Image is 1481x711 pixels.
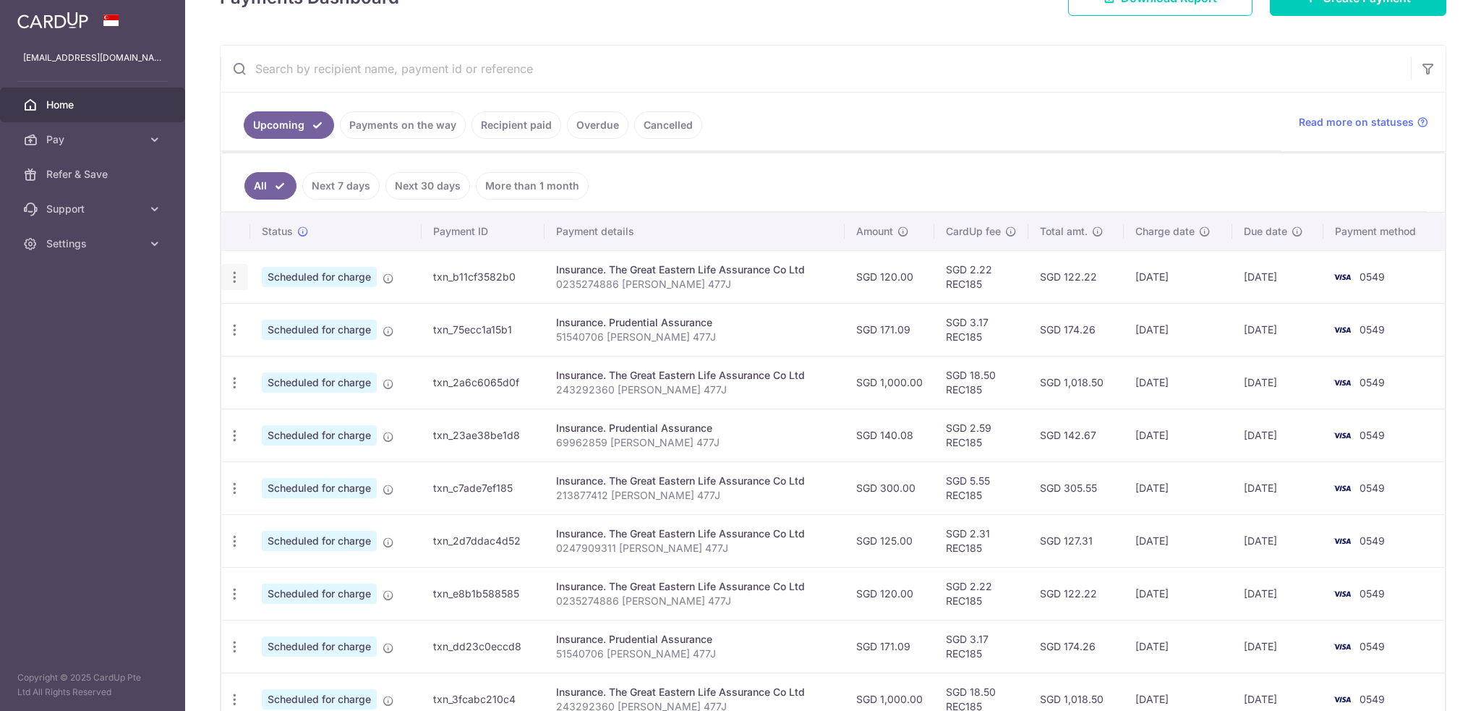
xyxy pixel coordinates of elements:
[221,46,1411,92] input: Search by recipient name, payment id or reference
[422,250,545,303] td: txn_b11cf3582b0
[1232,461,1323,514] td: [DATE]
[845,514,934,567] td: SGD 125.00
[556,474,833,488] div: Insurance. The Great Eastern Life Assurance Co Ltd
[262,267,377,287] span: Scheduled for charge
[1360,376,1385,388] span: 0549
[1028,409,1124,461] td: SGD 142.67
[1124,356,1232,409] td: [DATE]
[1135,224,1195,239] span: Charge date
[1328,321,1357,339] img: Bank Card
[1360,271,1385,283] span: 0549
[934,514,1028,567] td: SGD 2.31 REC185
[567,111,628,139] a: Overdue
[1124,303,1232,356] td: [DATE]
[46,98,142,112] span: Home
[556,541,833,555] p: 0247909311 [PERSON_NAME] 477J
[23,51,162,65] p: [EMAIL_ADDRESS][DOMAIN_NAME]
[422,514,545,567] td: txn_2d7ddac4d52
[556,368,833,383] div: Insurance. The Great Eastern Life Assurance Co Ltd
[556,632,833,647] div: Insurance. Prudential Assurance
[1124,461,1232,514] td: [DATE]
[556,685,833,699] div: Insurance. The Great Eastern Life Assurance Co Ltd
[1360,587,1385,600] span: 0549
[262,531,377,551] span: Scheduled for charge
[1360,640,1385,652] span: 0549
[1028,356,1124,409] td: SGD 1,018.50
[556,594,833,608] p: 0235274886 [PERSON_NAME] 477J
[422,409,545,461] td: txn_23ae38be1d8
[302,172,380,200] a: Next 7 days
[476,172,589,200] a: More than 1 month
[1028,567,1124,620] td: SGD 122.22
[556,330,833,344] p: 51540706 [PERSON_NAME] 477J
[556,315,833,330] div: Insurance. Prudential Assurance
[1328,427,1357,444] img: Bank Card
[556,383,833,397] p: 243292360 [PERSON_NAME] 477J
[262,478,377,498] span: Scheduled for charge
[262,689,377,710] span: Scheduled for charge
[1323,213,1445,250] th: Payment method
[1124,250,1232,303] td: [DATE]
[556,263,833,277] div: Insurance. The Great Eastern Life Assurance Co Ltd
[385,172,470,200] a: Next 30 days
[1328,691,1357,708] img: Bank Card
[422,213,545,250] th: Payment ID
[946,224,1001,239] span: CardUp fee
[262,584,377,604] span: Scheduled for charge
[422,620,545,673] td: txn_dd23c0eccd8
[1232,567,1323,620] td: [DATE]
[1328,268,1357,286] img: Bank Card
[1028,303,1124,356] td: SGD 174.26
[471,111,561,139] a: Recipient paid
[1328,532,1357,550] img: Bank Card
[244,111,334,139] a: Upcoming
[1328,638,1357,655] img: Bank Card
[340,111,466,139] a: Payments on the way
[1360,323,1385,336] span: 0549
[262,637,377,657] span: Scheduled for charge
[1232,514,1323,567] td: [DATE]
[1232,356,1323,409] td: [DATE]
[1360,535,1385,547] span: 0549
[1124,567,1232,620] td: [DATE]
[1328,374,1357,391] img: Bank Card
[845,620,934,673] td: SGD 171.09
[1232,303,1323,356] td: [DATE]
[556,277,833,291] p: 0235274886 [PERSON_NAME] 477J
[845,356,934,409] td: SGD 1,000.00
[856,224,893,239] span: Amount
[1299,115,1414,129] span: Read more on statuses
[1244,224,1287,239] span: Due date
[1232,409,1323,461] td: [DATE]
[1360,429,1385,441] span: 0549
[1360,693,1385,705] span: 0549
[1028,461,1124,514] td: SGD 305.55
[845,461,934,514] td: SGD 300.00
[17,12,88,29] img: CardUp
[934,356,1028,409] td: SGD 18.50 REC185
[545,213,845,250] th: Payment details
[634,111,702,139] a: Cancelled
[422,461,545,514] td: txn_c7ade7ef185
[1232,250,1323,303] td: [DATE]
[262,320,377,340] span: Scheduled for charge
[1124,620,1232,673] td: [DATE]
[1299,115,1428,129] a: Read more on statuses
[46,132,142,147] span: Pay
[1028,620,1124,673] td: SGD 174.26
[1040,224,1088,239] span: Total amt.
[556,435,833,450] p: 69962859 [PERSON_NAME] 477J
[556,579,833,594] div: Insurance. The Great Eastern Life Assurance Co Ltd
[845,409,934,461] td: SGD 140.08
[262,224,293,239] span: Status
[845,567,934,620] td: SGD 120.00
[1232,620,1323,673] td: [DATE]
[1328,585,1357,603] img: Bank Card
[422,356,545,409] td: txn_2a6c6065d0f
[934,303,1028,356] td: SGD 3.17 REC185
[1360,482,1385,494] span: 0549
[1328,480,1357,497] img: Bank Card
[556,488,833,503] p: 213877412 [PERSON_NAME] 477J
[422,303,545,356] td: txn_75ecc1a15b1
[1028,250,1124,303] td: SGD 122.22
